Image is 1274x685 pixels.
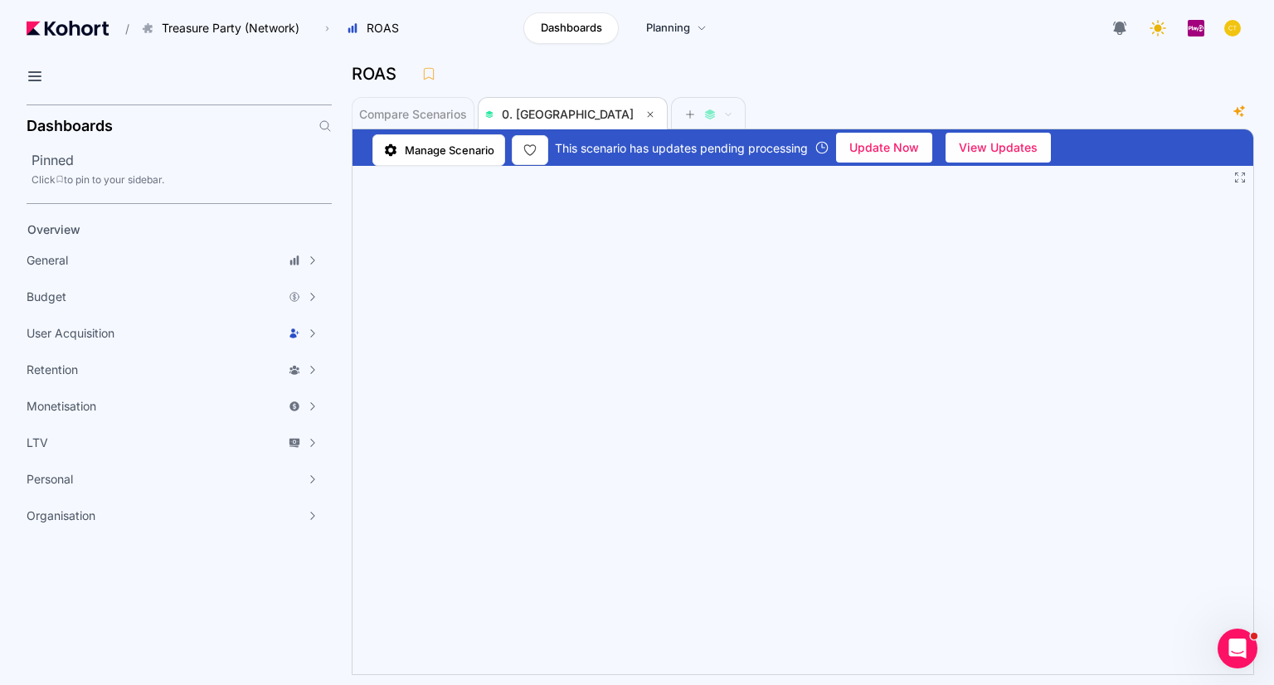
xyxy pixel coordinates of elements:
a: Dashboards [523,12,619,44]
span: Update Now [849,135,919,160]
a: Planning [629,12,724,44]
span: Manage Scenario [405,142,494,158]
span: User Acquisition [27,325,114,342]
span: Planning [646,20,690,36]
span: LTV [27,435,48,451]
span: Dashboards [541,20,602,36]
span: Monetisation [27,398,96,415]
h2: Pinned [32,150,332,170]
h2: Dashboards [27,119,113,134]
a: Manage Scenario [372,134,505,166]
button: View Updates [946,133,1051,163]
img: Kohort logo [27,21,109,36]
span: Personal [27,471,73,488]
button: ROAS [338,14,416,42]
span: Compare Scenarios [359,109,467,120]
img: logo_PlayQ_20230721100321046856.png [1188,20,1204,36]
span: › [322,22,333,35]
span: Retention [27,362,78,378]
button: Treasure Party (Network) [133,14,317,42]
button: Fullscreen [1233,171,1247,184]
span: View Updates [959,135,1038,160]
span: Overview [27,222,80,236]
span: Budget [27,289,66,305]
span: Treasure Party (Network) [162,20,299,36]
div: Click to pin to your sidebar. [32,173,332,187]
a: Overview [22,217,304,242]
h3: ROAS [352,66,406,82]
span: Organisation [27,508,95,524]
iframe: Intercom live chat [1218,629,1257,668]
span: 0. [GEOGRAPHIC_DATA] [502,107,634,121]
span: ROAS [367,20,399,36]
span: / [112,20,129,37]
span: General [27,252,68,269]
button: Update Now [836,133,932,163]
span: This scenario has updates pending processing [555,139,808,157]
